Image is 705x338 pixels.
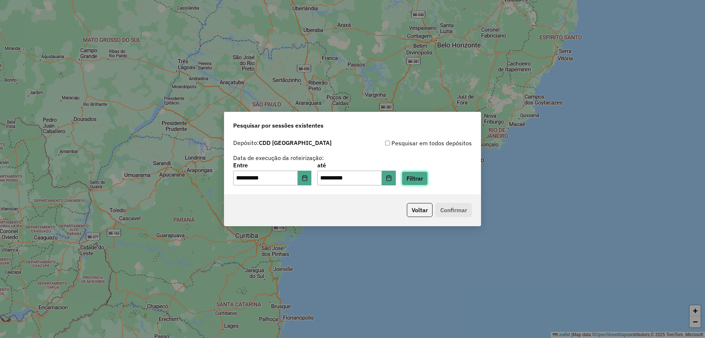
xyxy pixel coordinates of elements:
[407,203,433,217] button: Voltar
[317,161,395,170] label: até
[233,153,324,162] label: Data de execução da roteirização:
[233,138,332,147] label: Depósito:
[382,171,396,185] button: Choose Date
[402,171,428,185] button: Filtrar
[259,139,332,146] strong: CDD [GEOGRAPHIC_DATA]
[298,171,312,185] button: Choose Date
[352,139,472,147] div: Pesquisar em todos depósitos
[233,121,323,130] span: Pesquisar por sessões existentes
[233,161,311,170] label: Entre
